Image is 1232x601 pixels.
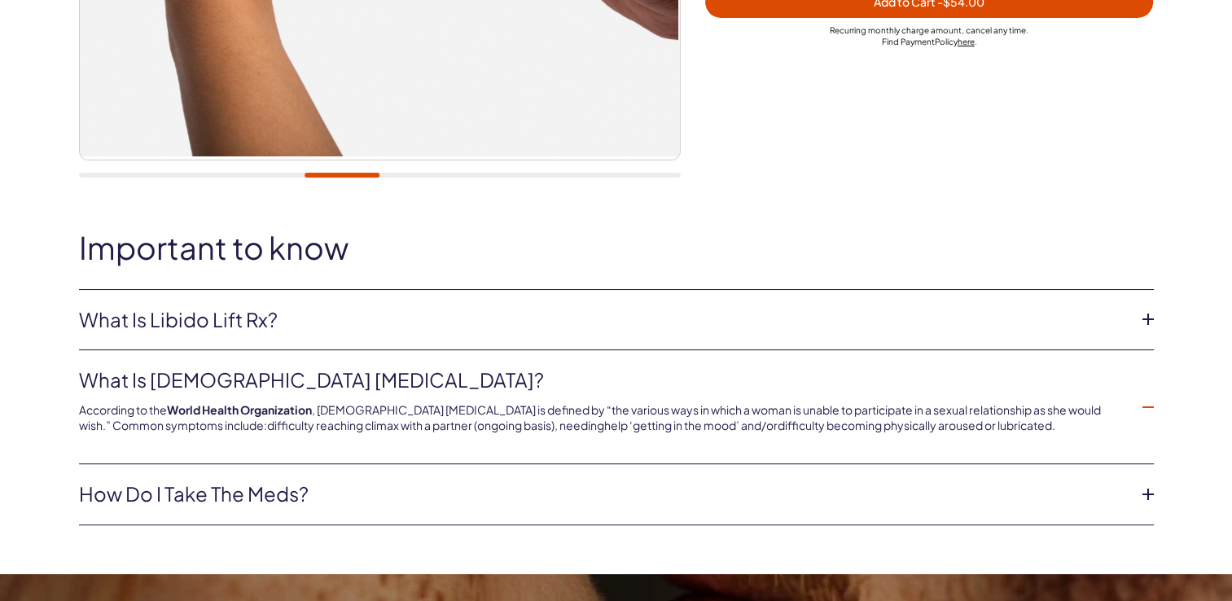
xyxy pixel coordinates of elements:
[79,230,1154,265] h2: Important to know
[705,24,1154,47] div: Recurring monthly charge amount , cancel any time. Policy .
[604,418,778,432] span: help ‘getting in the mood’ and/or
[267,418,604,432] span: difficulty reaching climax with a partner (ongoing basis), needing
[778,418,1055,432] span: difficulty becoming physically aroused or lubricated.
[79,306,1128,334] a: What is Libido Lift Rx?
[79,402,1128,434] p: According to the , [DEMOGRAPHIC_DATA] [MEDICAL_DATA] is defined by “the various ways in which a w...
[79,480,1128,508] a: How do I take the meds?
[882,37,935,46] span: Find Payment
[79,366,1128,394] a: What is [DEMOGRAPHIC_DATA] [MEDICAL_DATA]?
[958,37,975,46] a: here
[167,402,312,417] a: World Health Organization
